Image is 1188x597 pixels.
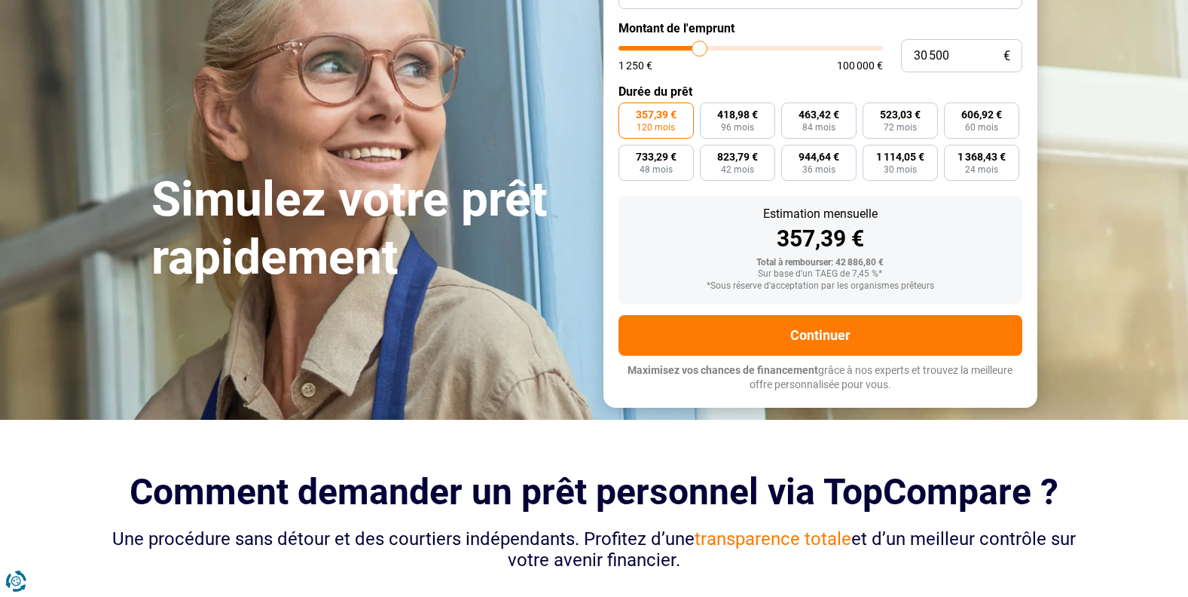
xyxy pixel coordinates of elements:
[717,109,758,120] span: 418,98 €
[799,109,839,120] span: 463,42 €
[636,152,676,162] span: 733,29 €
[961,109,1002,120] span: 606,92 €
[1003,50,1010,63] span: €
[957,152,1006,162] span: 1 368,43 €
[802,165,835,174] span: 36 mois
[618,60,652,71] span: 1 250 €
[631,208,1010,220] div: Estimation mensuelle
[880,109,921,120] span: 523,03 €
[636,109,676,120] span: 357,39 €
[151,171,585,287] h1: Simulez votre prêt rapidement
[106,528,1083,572] div: Une procédure sans détour et des courtiers indépendants. Profitez d’une et d’un meilleur contrôle...
[717,152,758,162] span: 823,79 €
[618,363,1022,393] p: grâce à nos experts et trouvez la meilleure offre personnalisée pour vous.
[631,281,1010,292] div: *Sous réserve d'acceptation par les organismes prêteurs
[965,165,998,174] span: 24 mois
[631,228,1010,250] div: 357,39 €
[721,123,754,132] span: 96 mois
[884,165,917,174] span: 30 mois
[637,123,675,132] span: 120 mois
[631,269,1010,280] div: Sur base d'un TAEG de 7,45 %*
[618,315,1022,356] button: Continuer
[618,21,1022,35] label: Montant de l'emprunt
[628,364,818,376] span: Maximisez vos chances de financement
[106,471,1083,513] h2: Comment demander un prêt personnel via TopCompare ?
[618,84,1022,99] label: Durée du prêt
[837,60,883,71] span: 100 000 €
[965,123,998,132] span: 60 mois
[695,528,851,550] span: transparence totale
[640,165,673,174] span: 48 mois
[631,258,1010,268] div: Total à rembourser: 42 886,80 €
[802,123,835,132] span: 84 mois
[721,165,754,174] span: 42 mois
[799,152,839,162] span: 944,64 €
[876,152,924,162] span: 1 114,05 €
[884,123,917,132] span: 72 mois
